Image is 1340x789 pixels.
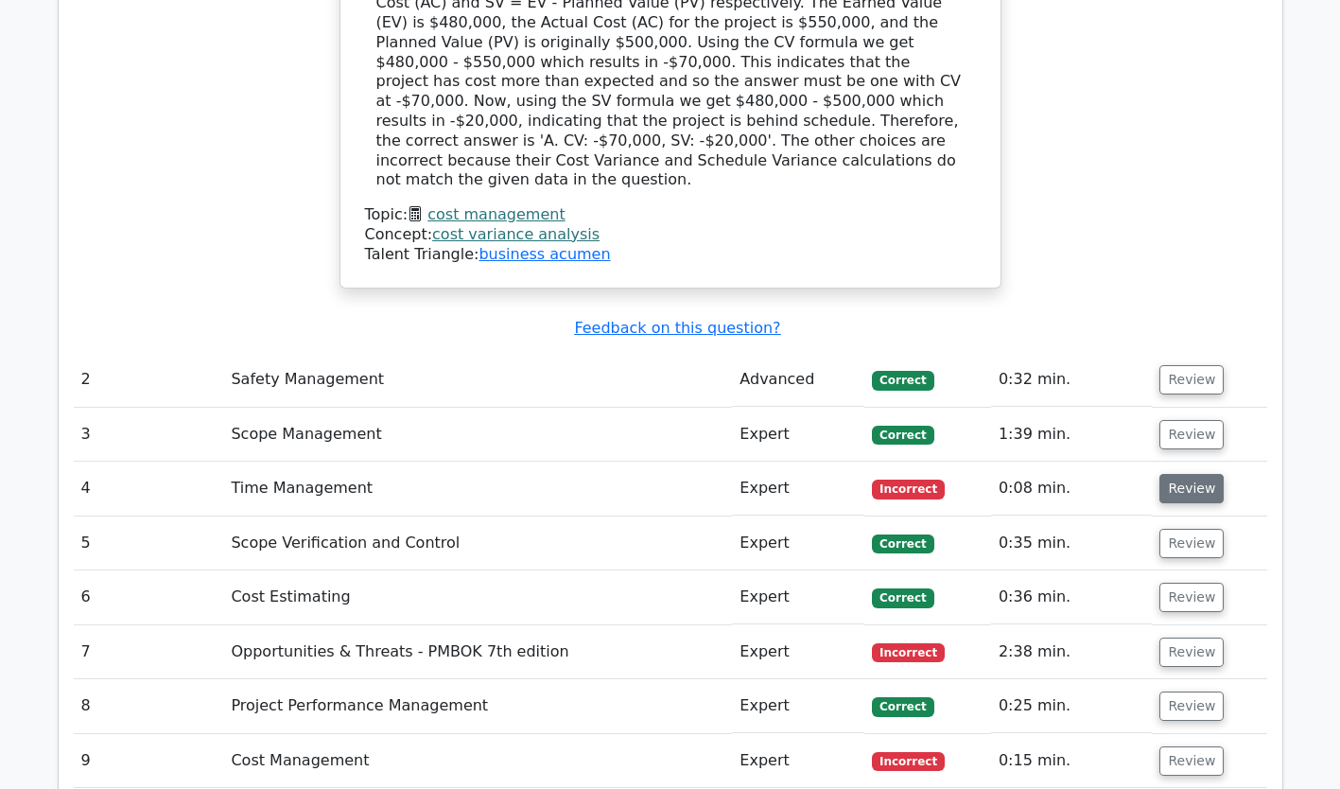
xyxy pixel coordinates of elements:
td: 0:25 min. [991,679,1153,733]
span: Incorrect [872,480,945,499]
span: Correct [872,371,933,390]
td: 2:38 min. [991,625,1153,679]
td: Expert [732,679,864,733]
td: Scope Management [223,408,732,462]
td: Expert [732,570,864,624]
td: Expert [732,517,864,570]
td: 1:39 min. [991,408,1153,462]
a: business acumen [479,245,610,263]
td: 8 [74,679,224,733]
button: Review [1159,529,1224,558]
td: 0:32 min. [991,353,1153,407]
td: Opportunities & Threats - PMBOK 7th edition [223,625,732,679]
td: 0:15 min. [991,734,1153,788]
td: 0:08 min. [991,462,1153,516]
a: Feedback on this question? [574,319,780,337]
td: 9 [74,734,224,788]
a: cost management [427,205,565,223]
td: Advanced [732,353,864,407]
td: 3 [74,408,224,462]
button: Review [1159,638,1224,667]
div: Topic: [365,205,976,225]
td: 6 [74,570,224,624]
button: Review [1159,420,1224,449]
button: Review [1159,746,1224,776]
td: 2 [74,353,224,407]
span: Correct [872,588,933,607]
td: Expert [732,462,864,516]
span: Incorrect [872,752,945,771]
td: Scope Verification and Control [223,517,732,570]
div: Talent Triangle: [365,205,976,264]
span: Correct [872,426,933,445]
td: Cost Estimating [223,570,732,624]
td: 4 [74,462,224,516]
button: Review [1159,692,1224,721]
td: 0:35 min. [991,517,1153,570]
td: 0:36 min. [991,570,1153,624]
button: Review [1159,365,1224,394]
td: Expert [732,625,864,679]
a: cost variance analysis [432,225,600,243]
span: Correct [872,697,933,716]
td: Expert [732,734,864,788]
td: Expert [732,408,864,462]
span: Correct [872,535,933,553]
td: 5 [74,517,224,570]
td: 7 [74,625,224,679]
td: Cost Management [223,734,732,788]
button: Review [1159,583,1224,612]
td: Safety Management [223,353,732,407]
td: Project Performance Management [223,679,732,733]
div: Concept: [365,225,976,245]
td: Time Management [223,462,732,516]
span: Incorrect [872,643,945,662]
button: Review [1159,474,1224,503]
